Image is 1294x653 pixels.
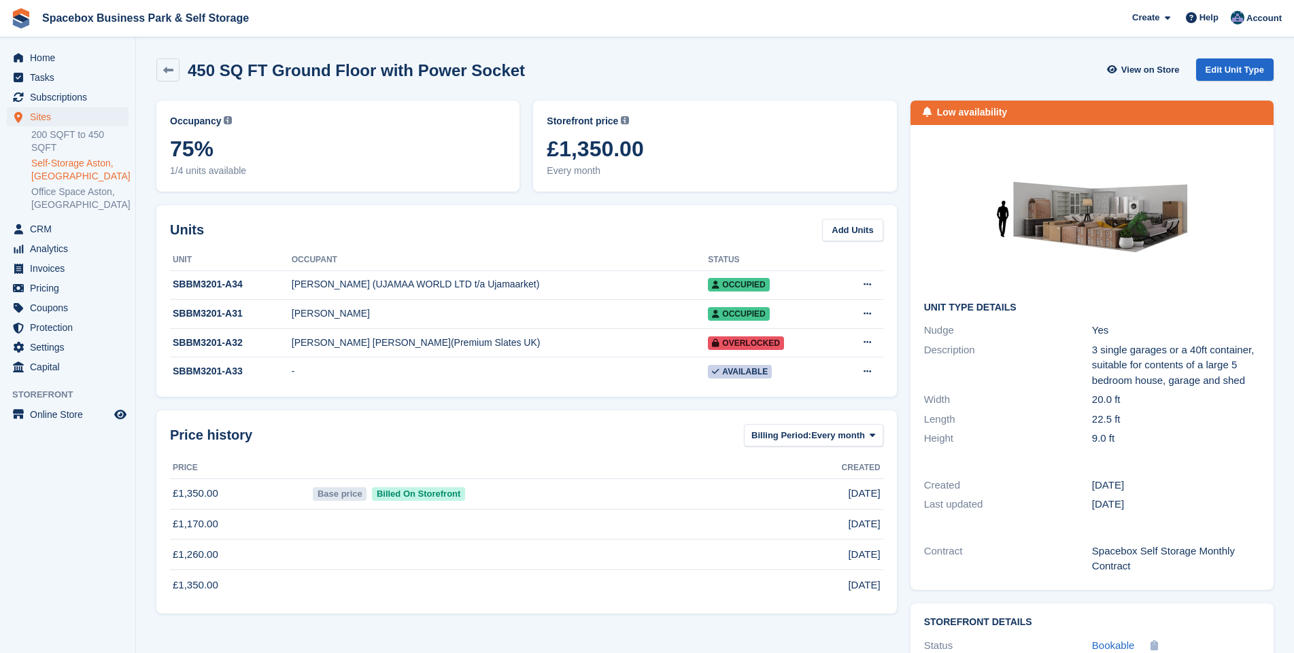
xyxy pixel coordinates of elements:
a: Spacebox Business Park & Self Storage [37,7,254,29]
th: Status [708,249,835,271]
span: [DATE] [848,516,880,532]
a: Preview store [112,406,129,423]
a: Office Space Aston, [GEOGRAPHIC_DATA] [31,186,129,211]
div: Contract [924,544,1092,574]
span: Coupons [30,298,112,317]
span: Available [708,365,772,378]
a: menu [7,219,129,239]
div: Length [924,412,1092,427]
a: menu [7,405,129,424]
td: £1,350.00 [170,478,310,509]
div: Height [924,431,1092,446]
td: £1,350.00 [170,570,310,600]
td: £1,260.00 [170,540,310,570]
span: Overlocked [708,336,784,350]
span: £1,350.00 [547,137,883,161]
th: Price [170,457,310,479]
h2: Unit Type details [924,302,1260,313]
div: 22.5 ft [1092,412,1260,427]
span: Capital [30,357,112,376]
div: [PERSON_NAME] [292,306,709,321]
img: stora-icon-8386f47178a22dfd0bd8f6a31ec36ba5ce8667c1dd55bd0f319d3a0aa187defe.svg [11,8,31,29]
a: View on Store [1106,58,1185,81]
span: [DATE] [848,486,880,501]
a: menu [7,107,129,126]
span: [DATE] [848,547,880,563]
a: 200 SQFT to 450 SQFT [31,128,129,154]
span: Pricing [30,279,112,298]
span: Subscriptions [30,88,112,107]
span: Occupied [708,278,769,292]
div: [DATE] [1092,478,1260,493]
div: [PERSON_NAME] [PERSON_NAME](Premium Slates UK) [292,336,709,350]
h2: 450 SQ FT Ground Floor with Power Socket [188,61,525,80]
span: Analytics [30,239,112,258]
span: Storefront [12,388,135,402]
a: Edit Unit Type [1196,58,1274,81]
span: Billed On Storefront [372,487,465,501]
div: Low availability [937,105,1007,120]
div: Last updated [924,497,1092,512]
span: Base price [313,487,367,501]
span: Every month [547,164,883,178]
div: [DATE] [1092,497,1260,512]
div: 3 single garages or a 40ft container, suitable for contents of a large 5 bedroom house, garage an... [1092,342,1260,389]
span: Occupied [708,307,769,321]
button: Billing Period: Every month [744,424,883,446]
a: menu [7,48,129,67]
div: Description [924,342,1092,389]
span: [DATE] [848,578,880,593]
span: Billing Period: [751,429,811,442]
h2: Units [170,219,204,240]
div: [PERSON_NAME] (UJAMAA WORLD LTD t/a Ujamaarket) [292,277,709,292]
span: Account [1246,12,1282,25]
span: Online Store [30,405,112,424]
th: Occupant [292,249,709,271]
img: icon-info-grey-7440780725fd019a000dd9b08b2336e03edf1995a4989e88bcd33f0948082b44.svg [224,116,232,124]
td: - [292,357,709,386]
a: Add Units [822,219,883,241]
div: SBBM3201-A33 [170,364,292,378]
img: icon-info-grey-7440780725fd019a000dd9b08b2336e03edf1995a4989e88bcd33f0948082b44.svg [621,116,629,124]
div: Created [924,478,1092,493]
span: Invoices [30,259,112,278]
a: menu [7,68,129,87]
div: 20.0 ft [1092,392,1260,408]
h2: Storefront Details [924,617,1260,628]
span: 75% [170,137,506,161]
span: Sites [30,107,112,126]
img: 400-sqft-unit.jpg [990,139,1194,292]
span: Protection [30,318,112,337]
a: menu [7,357,129,376]
a: menu [7,88,129,107]
span: Settings [30,338,112,357]
div: SBBM3201-A31 [170,306,292,321]
a: menu [7,279,129,298]
div: Nudge [924,323,1092,338]
a: menu [7,338,129,357]
div: SBBM3201-A34 [170,277,292,292]
span: 1/4 units available [170,164,506,178]
a: menu [7,318,129,337]
a: menu [7,298,129,317]
a: menu [7,239,129,258]
span: Help [1199,11,1219,24]
span: Home [30,48,112,67]
div: 9.0 ft [1092,431,1260,446]
a: menu [7,259,129,278]
span: Created [842,461,881,474]
span: Price history [170,425,252,445]
span: Occupancy [170,114,221,128]
div: SBBM3201-A32 [170,336,292,350]
img: Daud [1231,11,1244,24]
span: Tasks [30,68,112,87]
span: View on Store [1121,63,1180,77]
th: Unit [170,249,292,271]
div: Width [924,392,1092,408]
span: Create [1132,11,1159,24]
div: Yes [1092,323,1260,338]
td: £1,170.00 [170,509,310,540]
div: Spacebox Self Storage Monthly Contract [1092,544,1260,574]
span: Storefront price [547,114,618,128]
span: CRM [30,219,112,239]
